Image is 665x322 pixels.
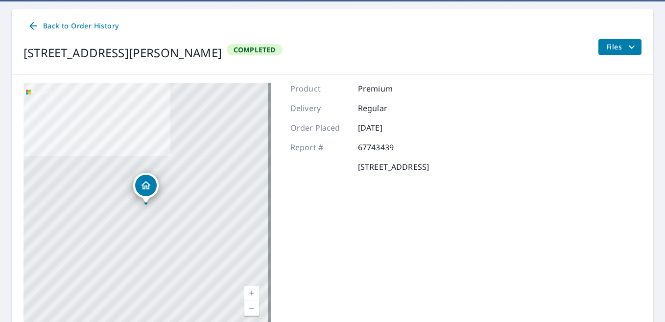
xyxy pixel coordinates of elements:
p: Report # [290,141,349,153]
span: Back to Order History [27,20,119,32]
p: [DATE] [358,122,417,134]
button: filesDropdownBtn-67743439 [598,39,641,55]
p: Delivery [290,102,349,114]
span: Files [606,41,638,53]
div: [STREET_ADDRESS][PERSON_NAME] [24,44,222,62]
p: Order Placed [290,122,349,134]
a: Current Level 17, Zoom In [244,286,259,301]
p: Premium [358,83,417,94]
p: 67743439 [358,141,417,153]
p: Regular [358,102,417,114]
div: Dropped pin, building 1, Residential property, 164 Golfview Dr Warminster, PA 18974 [133,173,159,203]
p: Product [290,83,349,94]
p: [STREET_ADDRESS] [358,161,429,173]
a: Current Level 17, Zoom Out [244,301,259,316]
span: Completed [228,45,282,54]
a: Back to Order History [24,17,122,35]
